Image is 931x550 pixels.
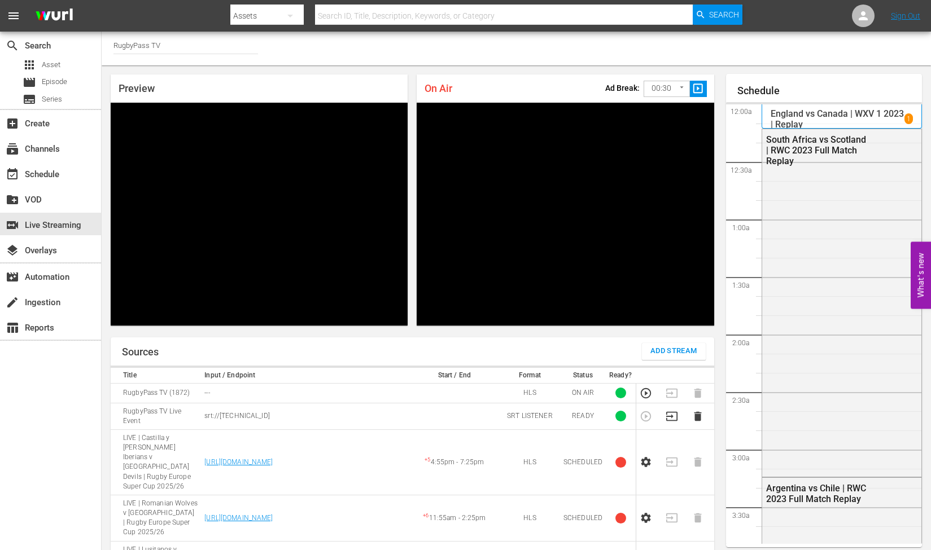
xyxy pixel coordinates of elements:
td: SCHEDULED [560,495,606,541]
span: Channels [6,142,19,156]
td: RugbyPass TV (1872) [111,383,201,403]
span: Episode [42,76,67,87]
span: slideshow_sharp [692,82,705,95]
a: Sign Out [891,11,920,20]
button: Delete [692,410,704,423]
td: 4:55pm - 7:25pm [409,429,500,495]
button: Open Feedback Widget [911,241,931,309]
span: Asset [23,58,36,72]
span: Reports [6,321,19,335]
span: Overlays [6,244,19,257]
td: READY [560,403,606,429]
th: Format [500,368,560,384]
span: On Air [425,82,452,94]
a: [URL][DOMAIN_NAME] [204,514,273,522]
span: Asset [42,59,60,71]
td: HLS [500,429,560,495]
span: menu [7,9,20,23]
span: Preview [119,82,155,94]
a: [URL][DOMAIN_NAME] [204,458,273,466]
p: Ad Break: [605,83,640,93]
button: Search [693,5,742,25]
th: Input / Endpoint [201,368,409,384]
td: LIVE | Romanian Wolves v [GEOGRAPHIC_DATA] | Rugby Europe Super Cup 2025/26 [111,495,201,541]
th: Status [560,368,606,384]
td: 11:55am - 2:25pm [409,495,500,541]
div: 00:30 [644,78,690,99]
th: Ready? [606,368,636,384]
img: ans4CAIJ8jUAAAAAAAAAAAAAAAAAAAAAAAAgQb4GAAAAAAAAAAAAAAAAAAAAAAAAJMjXAAAAAAAAAAAAAAAAAAAAAAAAgAT5G... [27,3,81,29]
sup: + 6 [423,513,429,518]
td: --- [201,383,409,403]
p: srt://[TECHNICAL_ID] [204,411,406,421]
span: VOD [6,193,19,206]
span: Ingestion [6,296,19,309]
span: Episode [23,76,36,89]
td: HLS [500,495,560,541]
span: Series [23,93,36,106]
button: Add Stream [642,343,706,360]
p: 1 [907,115,911,123]
button: Preview Stream [640,387,652,399]
span: Schedule [6,168,19,181]
h1: Schedule [737,85,923,96]
span: Create [6,117,19,130]
th: Title [111,368,201,384]
div: Argentina vs Chile | RWC 2023 Full Match Replay [766,483,869,504]
span: Automation [6,270,19,284]
div: South Africa vs Scotland | RWC 2023 Full Match Replay [766,134,869,166]
button: Configure [640,512,652,524]
th: Start / End [409,368,500,384]
td: SRT LISTENER [500,403,560,429]
p: England vs Canada | WXV 1 2023 | Replay [771,108,904,130]
h1: Sources [122,346,159,358]
span: Series [42,94,62,105]
button: Transition [666,410,678,423]
td: ON AIR [560,383,606,403]
div: Video Player [111,103,408,325]
span: Add Stream [650,345,697,358]
td: LIVE | Castilla y [PERSON_NAME] Iberians v [GEOGRAPHIC_DATA] Devils | Rugby Europe Super Cup 2025/26 [111,429,201,495]
span: Live Streaming [6,218,19,232]
td: HLS [500,383,560,403]
span: Search [709,5,739,25]
sup: + 5 [425,457,430,463]
td: SCHEDULED [560,429,606,495]
span: Search [6,39,19,52]
div: Video Player [417,103,714,325]
td: RugbyPass TV Live Event [111,403,201,429]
